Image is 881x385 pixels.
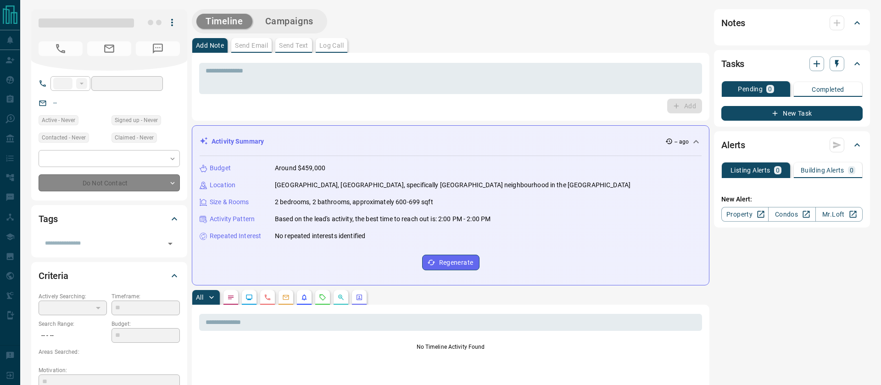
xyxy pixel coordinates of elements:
a: Condos [768,207,815,222]
div: Tags [39,208,180,230]
button: Timeline [196,14,252,29]
button: Open [164,237,177,250]
p: Activity Pattern [210,214,255,224]
svg: Notes [227,294,234,301]
h2: Notes [721,16,745,30]
div: Criteria [39,265,180,287]
svg: Agent Actions [356,294,363,301]
p: Add Note [196,42,224,49]
svg: Emails [282,294,290,301]
p: No repeated interests identified [275,231,365,241]
p: 0 [768,86,772,92]
p: Repeated Interest [210,231,261,241]
p: Budget: [112,320,180,328]
p: Building Alerts [801,167,844,173]
p: Activity Summary [212,137,264,146]
p: Search Range: [39,320,107,328]
div: Tasks [721,53,863,75]
span: Contacted - Never [42,133,86,142]
svg: Calls [264,294,271,301]
span: No Email [87,41,131,56]
p: Actively Searching: [39,292,107,301]
span: Signed up - Never [115,116,158,125]
h2: Tags [39,212,57,226]
button: Regenerate [422,255,480,270]
div: Activity Summary-- ago [200,133,702,150]
p: Areas Searched: [39,348,180,356]
svg: Requests [319,294,326,301]
p: Location [210,180,235,190]
p: New Alert: [721,195,863,204]
svg: Listing Alerts [301,294,308,301]
p: 0 [850,167,853,173]
a: -- [53,99,57,106]
p: Around $459,000 [275,163,325,173]
div: Alerts [721,134,863,156]
p: Size & Rooms [210,197,249,207]
h2: Alerts [721,138,745,152]
h2: Criteria [39,268,68,283]
button: New Task [721,106,863,121]
p: 0 [776,167,780,173]
span: No Number [136,41,180,56]
p: All [196,294,203,301]
h2: Tasks [721,56,744,71]
p: Timeframe: [112,292,180,301]
p: Pending [738,86,763,92]
div: Do Not Contact [39,174,180,191]
span: Active - Never [42,116,75,125]
p: Completed [812,86,844,93]
button: Campaigns [256,14,323,29]
a: Mr.Loft [815,207,863,222]
span: No Number [39,41,83,56]
svg: Opportunities [337,294,345,301]
p: -- - -- [39,328,107,343]
span: Claimed - Never [115,133,154,142]
p: Budget [210,163,231,173]
p: Based on the lead's activity, the best time to reach out is: 2:00 PM - 2:00 PM [275,214,491,224]
p: -- ago [675,138,689,146]
p: Listing Alerts [730,167,770,173]
svg: Lead Browsing Activity [245,294,253,301]
div: Notes [721,12,863,34]
p: [GEOGRAPHIC_DATA], [GEOGRAPHIC_DATA], specifically [GEOGRAPHIC_DATA] neighbourhood in the [GEOGRA... [275,180,630,190]
p: Motivation: [39,366,180,374]
p: 2 bedrooms, 2 bathrooms, approximately 600-699 sqft [275,197,433,207]
a: Property [721,207,769,222]
p: No Timeline Activity Found [199,343,702,351]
